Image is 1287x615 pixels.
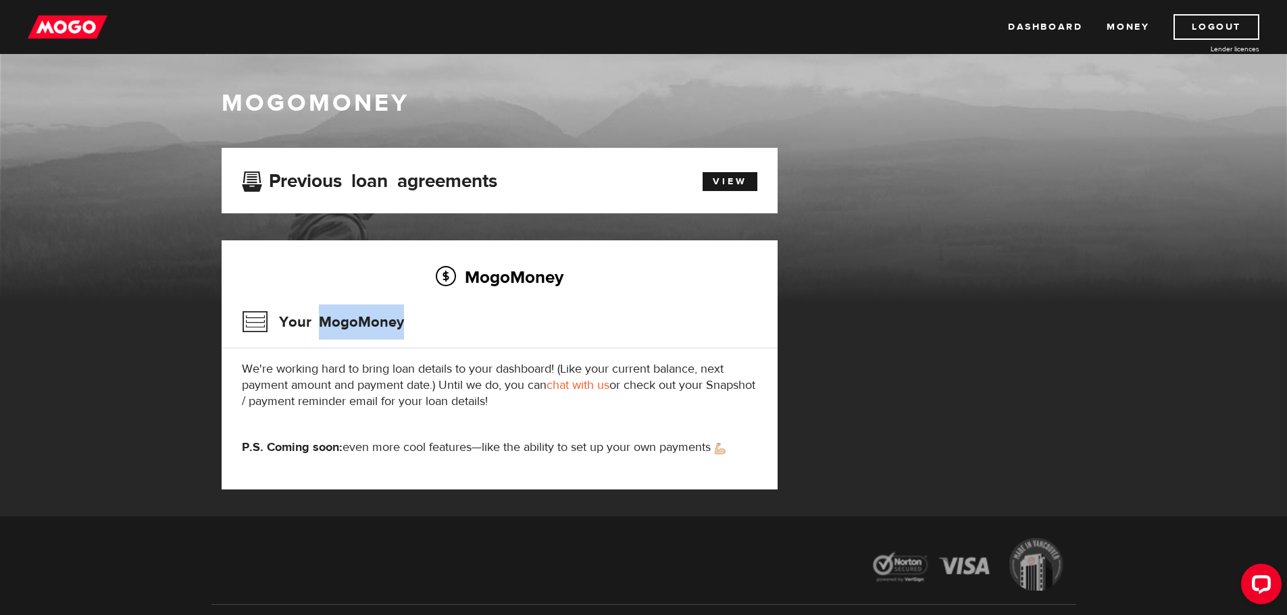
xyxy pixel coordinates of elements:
[242,170,497,188] h3: Previous loan agreements
[242,439,343,455] strong: P.S. Coming soon:
[1008,14,1082,40] a: Dashboard
[703,172,757,191] a: View
[222,89,1066,117] h1: MogoMoney
[1107,14,1149,40] a: Money
[1230,558,1287,615] iframe: LiveChat chat widget
[28,14,107,40] img: mogo_logo-11ee424be714fa7cbb0f0f49df9e16ec.png
[242,439,757,456] p: even more cool features—like the ability to set up your own payments
[547,377,609,393] a: chat with us
[715,443,726,454] img: strong arm emoji
[242,304,404,340] h3: Your MogoMoney
[242,263,757,291] h2: MogoMoney
[1174,14,1259,40] a: Logout
[242,361,757,410] p: We're working hard to bring loan details to your dashboard! (Like your current balance, next paym...
[1158,44,1259,54] a: Lender licences
[860,528,1076,604] img: legal-icons-92a2ffecb4d32d839781d1b4e4802d7b.png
